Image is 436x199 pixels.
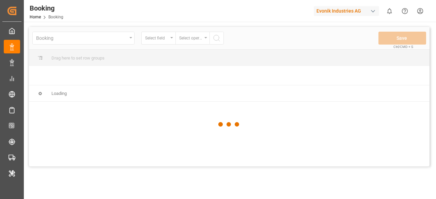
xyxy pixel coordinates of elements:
a: Home [30,15,41,19]
button: Evonik Industries AG [314,4,382,17]
button: show 0 new notifications [382,3,397,19]
div: Booking [30,3,63,13]
div: Evonik Industries AG [314,6,379,16]
button: Help Center [397,3,412,19]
